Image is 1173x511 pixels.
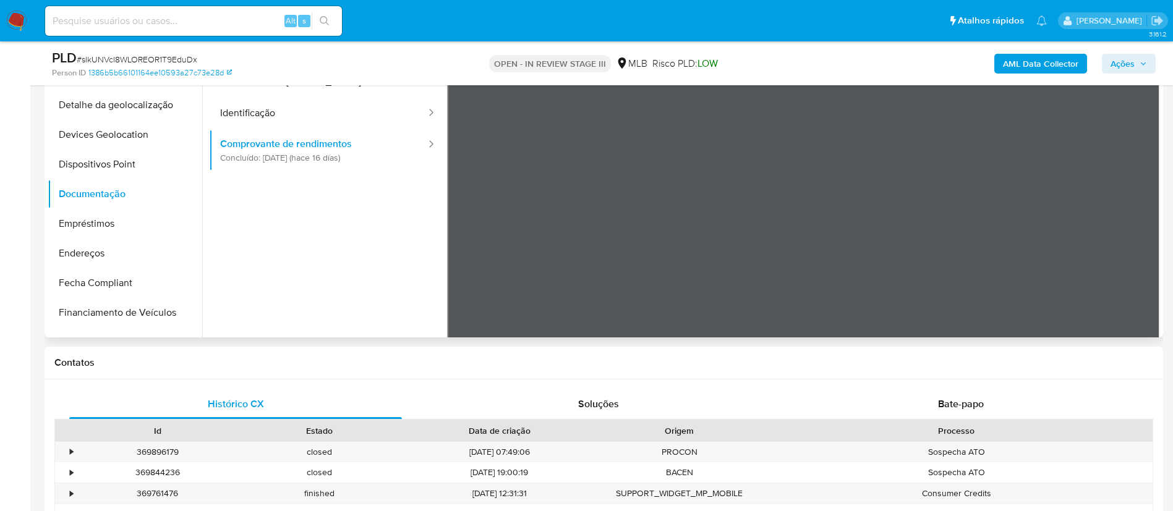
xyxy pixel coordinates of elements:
div: Data de criação [409,424,590,437]
div: Consumer Credits [761,483,1153,504]
div: finished [239,483,401,504]
button: Detalhe da geolocalização [48,90,202,120]
span: Risco PLD: [652,57,718,70]
div: closed [239,442,401,462]
input: Pesquise usuários ou casos... [45,13,342,29]
div: Processo [769,424,1144,437]
span: 3.161.2 [1149,29,1167,39]
span: Atalhos rápidos [958,14,1024,27]
b: Person ID [52,67,86,78]
button: AML Data Collector [994,54,1087,74]
button: Geral [48,327,202,357]
div: Id [85,424,230,437]
div: Sospecha ATO [761,442,1153,462]
button: Fecha Compliant [48,268,202,298]
span: s [302,15,306,27]
span: Soluções [578,397,619,411]
button: Documentação [48,179,202,209]
a: Sair [1151,14,1164,27]
div: MLB [616,57,647,70]
div: • [70,467,73,478]
button: Dispositivos Point [48,150,202,179]
span: # slkUNVcl8WLOREOR1T9EduDx [77,53,197,65]
div: 369896179 [77,442,239,462]
div: • [70,446,73,458]
div: 369844236 [77,462,239,483]
div: • [70,488,73,499]
h1: Contatos [54,357,1153,369]
a: 1386b5b66101164ee10593a27c73e28d [88,67,232,78]
span: Histórico CX [208,397,264,411]
div: BACEN [599,462,761,483]
button: Financiamento de Veículos [48,298,202,327]
button: Ações [1102,54,1156,74]
div: Origem [607,424,752,437]
span: Bate-papo [938,397,984,411]
span: Ações [1111,54,1135,74]
div: closed [239,462,401,483]
b: PLD [52,48,77,67]
div: Sospecha ATO [761,462,1153,483]
button: Empréstimos [48,209,202,239]
div: 369761476 [77,483,239,504]
button: Endereços [48,239,202,268]
div: [DATE] 12:31:31 [401,483,599,504]
span: LOW [697,56,718,70]
div: PROCON [599,442,761,462]
div: [DATE] 07:49:06 [401,442,599,462]
button: search-icon [312,12,337,30]
div: [DATE] 19:00:19 [401,462,599,483]
b: AML Data Collector [1003,54,1078,74]
p: adriano.brito@mercadolivre.com [1077,15,1146,27]
a: Notificações [1036,15,1047,26]
p: OPEN - IN REVIEW STAGE III [489,55,611,72]
div: SUPPORT_WIDGET_MP_MOBILE [599,483,761,504]
span: Alt [286,15,296,27]
button: Devices Geolocation [48,120,202,150]
div: Estado [247,424,392,437]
